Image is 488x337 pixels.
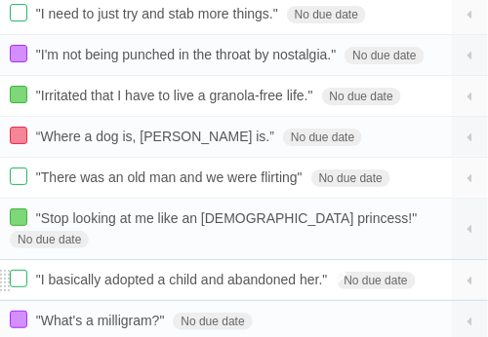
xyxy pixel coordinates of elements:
[10,208,27,226] label: Done
[36,210,423,226] span: "Stop looking at me like an [DEMOGRAPHIC_DATA] princess!"
[10,45,27,62] label: Done
[10,168,27,185] label: Done
[10,127,27,144] label: Done
[311,169,390,187] span: No due date
[36,6,283,21] span: "I need to just try and stab more things."
[10,86,27,103] label: Done
[36,169,307,185] span: "There was an old man and we were flirting"
[345,47,424,64] span: No due date
[36,88,318,103] span: "Irritated that I have to live a granola-free life."
[10,4,27,21] label: Done
[36,129,279,144] span: “Where a dog is, [PERSON_NAME] is.”
[337,272,416,289] span: No due date
[36,272,333,287] span: "I basically adopted a child and abandoned her."
[36,313,170,328] span: "What's a milligram?"
[287,6,366,23] span: No due date
[10,270,27,287] label: Done
[283,129,362,146] span: No due date
[36,47,342,62] span: "I'm not being punched in the throat by nostalgia."
[10,311,27,328] label: Done
[10,231,89,248] span: No due date
[322,88,401,105] span: No due date
[173,313,252,330] span: No due date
